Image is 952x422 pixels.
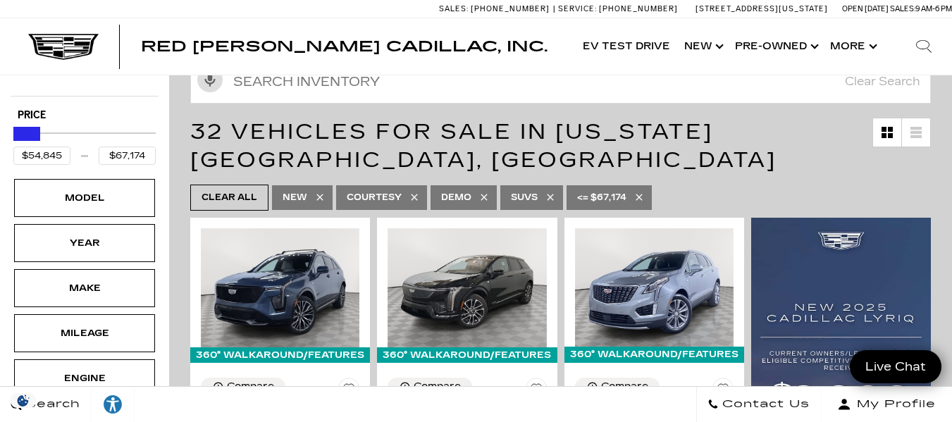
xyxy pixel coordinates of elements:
[890,4,915,13] span: Sales:
[13,127,27,141] div: Minimum Price
[377,347,557,363] div: 360° WalkAround/Features
[338,378,359,404] button: Save Vehicle
[441,189,471,206] span: Demo
[49,325,120,341] div: Mileage
[414,380,461,393] div: Compare
[18,109,152,122] h5: Price
[677,18,728,75] a: New
[22,395,80,414] span: Search
[13,147,70,165] input: Minimum
[227,380,274,393] div: Compare
[201,228,359,347] img: 2024 Cadillac XT4 Sport
[823,18,882,75] button: More
[696,387,821,422] a: Contact Us
[728,18,823,75] a: Pre-Owned
[49,190,120,206] div: Model
[439,4,469,13] span: Sales:
[14,179,155,217] div: ModelModel
[821,387,952,422] button: Open user profile menu
[564,347,744,362] div: 360° WalkAround/Features
[511,189,538,206] span: SUVs
[915,4,952,13] span: 9 AM-6 PM
[49,280,120,296] div: Make
[712,378,734,404] button: Save Vehicle
[49,235,120,251] div: Year
[471,4,550,13] span: [PHONE_NUMBER]
[851,395,936,414] span: My Profile
[201,378,285,396] button: Compare Vehicle
[141,38,548,55] span: Red [PERSON_NAME] Cadillac, Inc.
[577,189,626,206] span: <= $67,174
[576,18,677,75] a: EV Test Drive
[190,347,370,363] div: 360° WalkAround/Features
[7,393,39,408] section: Click to Open Cookie Consent Modal
[92,387,135,422] a: Explore your accessibility options
[719,395,810,414] span: Contact Us
[283,189,307,206] span: New
[850,350,941,383] a: Live Chat
[388,228,546,347] img: 2025 Cadillac OPTIQ Sport 1
[49,371,120,386] div: Engine
[14,224,155,262] div: YearYear
[599,4,678,13] span: [PHONE_NUMBER]
[14,359,155,397] div: EngineEngine
[347,189,402,206] span: Courtesy
[873,118,901,147] a: Grid View
[896,18,952,75] div: Search
[575,378,660,396] button: Compare Vehicle
[858,359,933,375] span: Live Chat
[388,378,472,396] button: Compare Vehicle
[202,189,257,206] span: Clear All
[7,393,39,408] img: Opt-Out Icon
[575,228,734,347] img: 2025 Cadillac XT5 Premium Luxury
[14,269,155,307] div: MakeMake
[190,119,777,173] span: 32 Vehicles for Sale in [US_STATE][GEOGRAPHIC_DATA], [GEOGRAPHIC_DATA]
[558,4,597,13] span: Service:
[553,5,681,13] a: Service: [PHONE_NUMBER]
[439,5,553,13] a: Sales: [PHONE_NUMBER]
[99,147,156,165] input: Maximum
[601,380,648,393] div: Compare
[92,394,134,415] div: Explore your accessibility options
[842,4,889,13] span: Open [DATE]
[28,33,99,60] img: Cadillac Dark Logo with Cadillac White Text
[190,60,931,104] input: Search Inventory
[141,39,548,54] a: Red [PERSON_NAME] Cadillac, Inc.
[14,314,155,352] div: MileageMileage
[696,4,828,13] a: [STREET_ADDRESS][US_STATE]
[197,67,223,92] svg: Click to toggle on voice search
[13,122,156,165] div: Price
[526,378,547,404] button: Save Vehicle
[26,127,40,141] div: Maximum Price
